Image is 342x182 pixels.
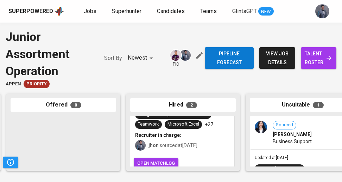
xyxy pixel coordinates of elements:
div: Offered [11,98,116,112]
span: Teams [200,8,217,14]
button: open matchlog [134,158,178,169]
div: Google Workspace AdministrationTeamworkMicrosoft Excel+27Recruiter in charge:jhon sourcedat[DATE]... [130,62,234,172]
p: Sort By [104,54,122,62]
img: app logo [55,6,64,17]
span: [PERSON_NAME] [273,131,312,138]
button: Pipeline forecast [205,47,254,69]
a: Teams [200,7,218,16]
span: 2 [186,102,197,108]
span: view job details [265,49,289,67]
button: view job details [259,47,295,69]
span: Jobs [84,8,96,14]
span: Sourced [273,122,296,128]
b: Recruiter in charge: [135,132,181,138]
div: Microsoft PowerPoint [258,165,302,172]
a: Superpoweredapp logo [8,6,64,17]
span: Priority [24,81,50,87]
span: NEW [258,8,274,15]
p: Newest [128,54,147,62]
a: Jobs [84,7,98,16]
p: +27 [205,121,213,128]
div: Junior Assortment Operation [6,28,90,80]
div: Hired [130,98,236,112]
b: jhon [148,142,159,148]
div: Microsoft Excel [167,121,199,128]
a: talent roster [301,47,336,69]
span: 0 [70,102,81,108]
a: GlintsGPT NEW [232,7,274,16]
div: Teamwork [138,121,159,128]
span: GlintsGPT [232,8,257,14]
div: pic [170,49,182,67]
div: Superpowered [8,7,53,16]
span: 1 [313,102,324,108]
span: talent roster [306,49,331,67]
img: erwin@glints.com [170,50,181,61]
span: sourced at [DATE] [148,142,197,148]
span: Candidates [157,8,185,14]
a: Superhunter [112,7,143,16]
img: jhon@glints.com [180,50,191,61]
span: Pipeline forecast [210,49,248,67]
div: New Job received from Demand Team [24,80,50,88]
span: Updated at [DATE] [255,155,288,160]
img: jhon@glints.com [135,140,146,151]
img: jhon@glints.com [315,4,329,18]
div: Newest [128,51,156,65]
span: Appen [6,81,21,87]
span: open matchlog [137,159,175,168]
span: Business Support [273,138,312,145]
a: Candidates [157,7,186,16]
img: 3802c7074ec71fc5f6e4823b4e524b46.jpg [255,121,267,133]
button: Pipeline Triggers [3,157,18,168]
span: Superhunter [112,8,141,14]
